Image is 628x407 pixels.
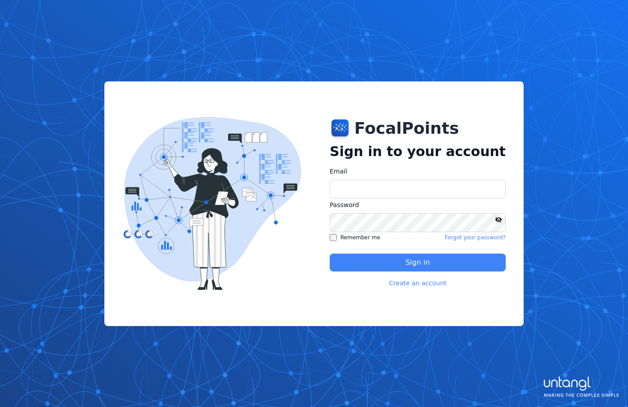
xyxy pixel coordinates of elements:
button: Sign in [330,254,506,271]
h2: Sign in to your account [330,144,506,160]
h1: FocalPoints [354,119,459,137]
label: Password [330,200,506,210]
a: Create an account [389,279,447,288]
label: Email [330,167,506,176]
input: Remember me [330,234,337,241]
a: Forgot your password? [445,234,506,241]
label: Remember me [330,234,380,241]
